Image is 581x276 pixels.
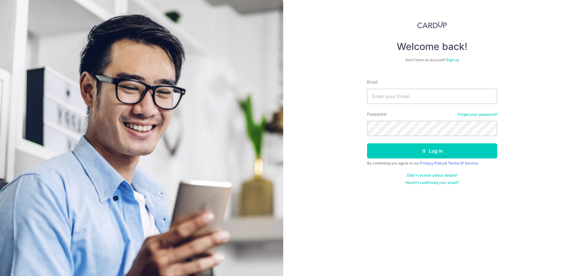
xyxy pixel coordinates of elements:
[367,143,497,158] button: Log in
[448,161,478,165] a: Terms Of Service
[367,111,386,117] label: Password
[407,173,458,178] a: Didn't receive unlock details?
[367,79,377,85] label: Email
[367,58,497,62] div: Don’t have an account?
[458,112,497,117] a: Forgot your password?
[420,161,445,165] a: Privacy Policy
[367,161,497,166] div: By continuing you agree to our &
[367,41,497,53] h4: Welcome back!
[405,180,459,185] a: Haven't confirmed your email?
[417,21,447,28] img: CardUp Logo
[446,58,459,62] a: Sign up
[367,89,497,104] input: Enter your Email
